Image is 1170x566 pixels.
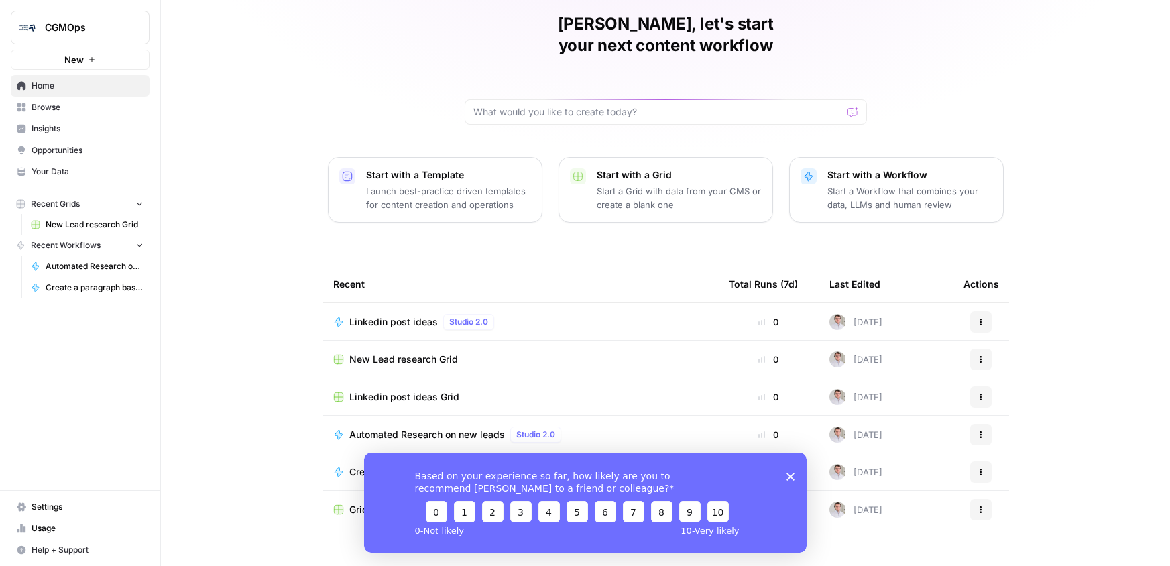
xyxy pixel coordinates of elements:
span: Settings [32,501,143,513]
span: Home [32,80,143,92]
a: Browse [11,97,150,118]
div: [DATE] [829,502,882,518]
div: [DATE] [829,314,882,330]
span: Studio 2.0 [516,429,555,441]
div: 0 [729,353,808,366]
a: Automated Research on new leadsStudio 2.0 [333,427,707,443]
button: Start with a WorkflowStart a Workflow that combines your data, LLMs and human review [789,157,1004,223]
p: Start a Workflow that combines your data, LLMs and human review [827,184,992,211]
span: Create a paragraph based on most relevant case study [46,282,143,294]
button: Workspace: CGMOps [11,11,150,44]
a: Create a paragraph based on most relevant case studyStudio 2.0 [333,464,707,480]
div: Total Runs (7d) [729,266,798,302]
span: Insights [32,123,143,135]
a: Create a paragraph based on most relevant case study [25,277,150,298]
a: Insights [11,118,150,139]
div: [DATE] [829,389,882,405]
p: Start with a Template [366,168,531,182]
div: Last Edited [829,266,880,302]
a: Home [11,75,150,97]
p: Launch best-practice driven templates for content creation and operations [366,184,531,211]
div: 0 [729,390,808,404]
p: Start a Grid with data from your CMS or create a blank one [597,184,762,211]
a: Settings [11,496,150,518]
a: Automated Research on new leads [25,256,150,277]
h1: [PERSON_NAME], let's start your next content workflow [465,13,867,56]
img: gb5sba3xopuoyap1i3ljhgpw2lzq [829,351,845,367]
a: Opportunities [11,139,150,161]
div: Recent [333,266,707,302]
div: Actions [963,266,999,302]
span: Linkedin post ideas Grid [349,390,459,404]
div: 0 [729,428,808,441]
img: gb5sba3xopuoyap1i3ljhgpw2lzq [829,427,845,443]
span: Create a paragraph based on most relevant case study [349,465,596,479]
button: Recent Workflows [11,235,150,256]
span: Automated Research on new leads [349,428,505,441]
a: Grid for Create a paragraph based on most relevant case study [333,503,707,516]
a: New Lead research Grid [25,214,150,235]
a: Usage [11,518,150,539]
span: CGMOps [45,21,126,34]
span: New [64,53,84,66]
p: Start with a Workflow [827,168,992,182]
div: [DATE] [829,464,882,480]
button: Start with a TemplateLaunch best-practice driven templates for content creation and operations [328,157,542,223]
span: Linkedin post ideas [349,315,438,329]
p: Start with a Grid [597,168,762,182]
iframe: Survey from AirOps [364,453,807,553]
span: Browse [32,101,143,113]
button: Help + Support [11,539,150,561]
button: Recent Grids [11,194,150,214]
a: Your Data [11,161,150,182]
span: Your Data [32,166,143,178]
input: What would you like to create today? [473,105,842,119]
span: Opportunities [32,144,143,156]
span: Recent Grids [31,198,80,210]
span: Help + Support [32,544,143,556]
img: gb5sba3xopuoyap1i3ljhgpw2lzq [829,314,845,330]
button: Start with a GridStart a Grid with data from your CMS or create a blank one [559,157,773,223]
img: gb5sba3xopuoyap1i3ljhgpw2lzq [829,502,845,518]
img: gb5sba3xopuoyap1i3ljhgpw2lzq [829,389,845,405]
span: Automated Research on new leads [46,260,143,272]
a: New Lead research Grid [333,353,707,366]
a: Linkedin post ideas Grid [333,390,707,404]
button: New [11,50,150,70]
div: 0 [729,315,808,329]
div: [DATE] [829,351,882,367]
span: New Lead research Grid [46,219,143,231]
span: New Lead research Grid [349,353,458,366]
span: Usage [32,522,143,534]
span: Grid for Create a paragraph based on most relevant case study [349,503,632,516]
span: Studio 2.0 [449,316,488,328]
img: gb5sba3xopuoyap1i3ljhgpw2lzq [829,464,845,480]
img: CGMOps Logo [15,15,40,40]
a: Linkedin post ideasStudio 2.0 [333,314,707,330]
div: [DATE] [829,427,882,443]
span: Recent Workflows [31,239,101,251]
